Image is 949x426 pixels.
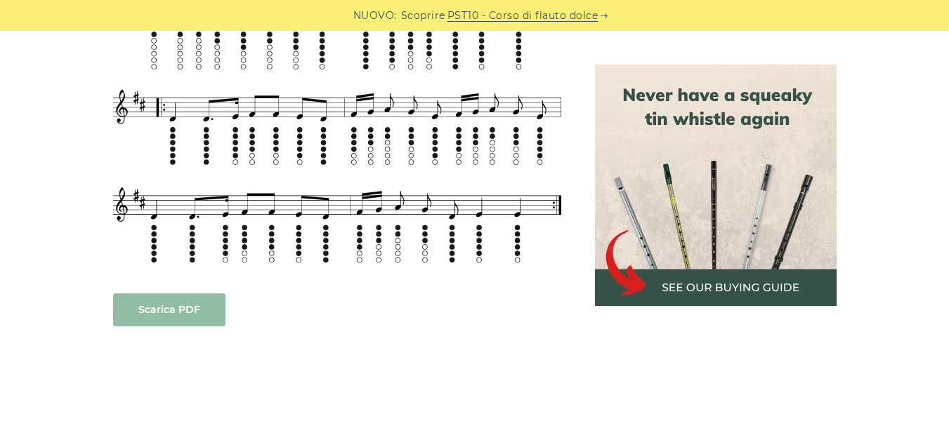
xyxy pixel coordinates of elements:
a: Scarica PDF [113,293,225,326]
font: Scarica PDF [138,303,200,316]
img: guida all'acquisto del flauto dolce [595,65,837,306]
font: PST10 - Corso di flauto dolce [447,9,598,22]
font: Scoprire [401,9,445,22]
font: NUOVO: [353,9,397,22]
a: PST10 - Corso di flauto dolce [447,8,598,24]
